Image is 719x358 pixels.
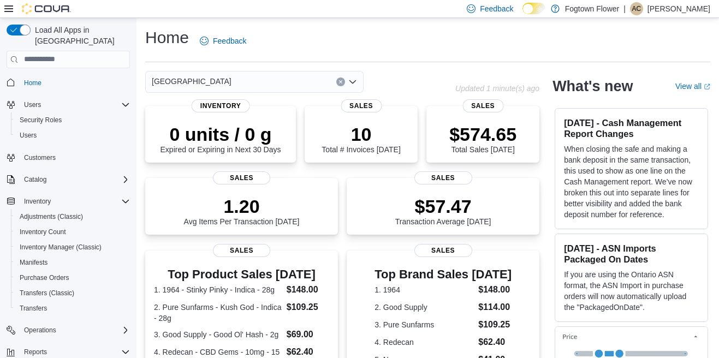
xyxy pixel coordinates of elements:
[15,129,130,142] span: Users
[565,2,620,15] p: Fogtown Flower
[15,256,130,269] span: Manifests
[20,173,130,186] span: Catalog
[20,116,62,124] span: Security Roles
[449,123,516,145] p: $574.65
[11,112,134,128] button: Security Roles
[341,99,382,112] span: Sales
[704,83,710,90] svg: External link
[20,324,130,337] span: Operations
[395,195,491,217] p: $57.47
[336,77,345,86] button: Clear input
[195,30,251,52] a: Feedback
[20,98,45,111] button: Users
[375,337,474,348] dt: 4. Redecan
[11,255,134,270] button: Manifests
[213,35,246,46] span: Feedback
[11,209,134,224] button: Adjustments (Classic)
[15,241,130,254] span: Inventory Manager (Classic)
[11,224,134,240] button: Inventory Count
[154,268,329,281] h3: Top Product Sales [DATE]
[2,150,134,165] button: Customers
[15,129,41,142] a: Users
[20,243,102,252] span: Inventory Manager (Classic)
[20,273,69,282] span: Purchase Orders
[20,258,47,267] span: Manifests
[623,2,626,15] p: |
[462,99,503,112] span: Sales
[564,117,699,139] h3: [DATE] - Cash Management Report Changes
[11,285,134,301] button: Transfers (Classic)
[20,212,83,221] span: Adjustments (Classic)
[449,123,516,154] div: Total Sales [DATE]
[480,3,513,14] span: Feedback
[15,271,130,284] span: Purchase Orders
[522,3,545,14] input: Dark Mode
[630,2,643,15] div: Alister Crichton
[24,175,46,184] span: Catalog
[15,114,130,127] span: Security Roles
[20,304,47,313] span: Transfers
[2,323,134,338] button: Operations
[375,268,512,281] h3: Top Brand Sales [DATE]
[478,283,512,296] dd: $148.00
[161,123,281,145] p: 0 units / 0 g
[154,302,282,324] dt: 2. Pure Sunfarms - Kush God - Indica - 28g
[11,301,134,316] button: Transfers
[24,100,41,109] span: Users
[478,318,512,331] dd: $109.25
[24,153,56,162] span: Customers
[395,195,491,226] div: Transaction Average [DATE]
[414,171,472,184] span: Sales
[2,172,134,187] button: Catalog
[24,79,41,87] span: Home
[20,98,130,111] span: Users
[15,287,79,300] a: Transfers (Classic)
[11,240,134,255] button: Inventory Manager (Classic)
[15,302,130,315] span: Transfers
[564,144,699,220] p: When closing the safe and making a bank deposit in the same transaction, this used to show as one...
[20,324,61,337] button: Operations
[15,225,130,238] span: Inventory Count
[375,319,474,330] dt: 3. Pure Sunfarms
[24,197,51,206] span: Inventory
[184,195,300,226] div: Avg Items Per Transaction [DATE]
[478,336,512,349] dd: $62.40
[11,270,134,285] button: Purchase Orders
[287,301,329,314] dd: $109.25
[20,228,66,236] span: Inventory Count
[15,302,51,315] a: Transfers
[20,76,46,89] a: Home
[287,328,329,341] dd: $69.00
[213,171,271,184] span: Sales
[15,256,52,269] a: Manifests
[2,97,134,112] button: Users
[455,84,539,93] p: Updated 1 minute(s) ago
[552,77,633,95] h2: What's new
[647,2,710,15] p: [PERSON_NAME]
[478,301,512,314] dd: $114.00
[20,76,130,89] span: Home
[20,289,74,297] span: Transfers (Classic)
[2,75,134,91] button: Home
[322,123,400,154] div: Total # Invoices [DATE]
[287,283,329,296] dd: $148.00
[20,195,55,208] button: Inventory
[152,75,231,88] span: [GEOGRAPHIC_DATA]
[15,225,70,238] a: Inventory Count
[20,173,51,186] button: Catalog
[15,114,66,127] a: Security Roles
[15,241,106,254] a: Inventory Manager (Classic)
[564,243,699,265] h3: [DATE] - ASN Imports Packaged On Dates
[11,128,134,143] button: Users
[145,27,189,49] h1: Home
[632,2,641,15] span: AC
[20,195,130,208] span: Inventory
[322,123,400,145] p: 10
[2,194,134,209] button: Inventory
[348,77,357,86] button: Open list of options
[154,329,282,340] dt: 3. Good Supply - Good Ol' Hash - 2g
[24,326,56,335] span: Operations
[20,151,60,164] a: Customers
[375,302,474,313] dt: 2. Good Supply
[15,210,130,223] span: Adjustments (Classic)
